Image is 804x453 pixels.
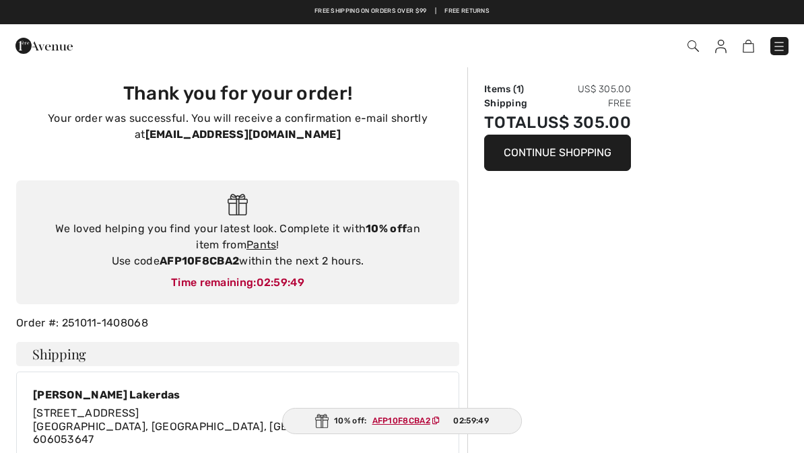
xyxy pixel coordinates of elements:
[484,82,537,96] td: Items ( )
[688,40,699,52] img: Search
[484,110,537,135] td: Total
[435,7,436,16] span: |
[516,83,521,95] span: 1
[444,7,490,16] a: Free Returns
[537,110,631,135] td: US$ 305.00
[33,407,382,445] span: [STREET_ADDRESS] [GEOGRAPHIC_DATA], [GEOGRAPHIC_DATA], [GEOGRAPHIC_DATA] 606053647
[246,238,277,251] a: Pants
[33,388,382,401] div: [PERSON_NAME] Lakerdas
[715,40,727,53] img: My Info
[15,38,73,51] a: 1ère Avenue
[15,32,73,59] img: 1ère Avenue
[453,415,488,427] span: 02:59:49
[145,128,341,141] strong: [EMAIL_ADDRESS][DOMAIN_NAME]
[16,342,459,366] h4: Shipping
[772,40,786,53] img: Menu
[30,221,446,269] div: We loved helping you find your latest look. Complete it with an item from ! Use code within the n...
[315,414,329,428] img: Gift.svg
[366,222,407,235] strong: 10% off
[484,96,537,110] td: Shipping
[24,110,451,143] p: Your order was successful. You will receive a confirmation e-mail shortly at
[160,254,239,267] strong: AFP10F8CBA2
[24,82,451,105] h3: Thank you for your order!
[8,315,467,331] div: Order #: 251011-1408068
[537,96,631,110] td: Free
[228,194,248,216] img: Gift.svg
[314,7,427,16] a: Free shipping on orders over $99
[537,82,631,96] td: US$ 305.00
[484,135,631,171] button: Continue Shopping
[30,275,446,291] div: Time remaining:
[257,276,304,289] span: 02:59:49
[282,408,522,434] div: 10% off:
[372,416,430,425] ins: AFP10F8CBA2
[743,40,754,53] img: Shopping Bag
